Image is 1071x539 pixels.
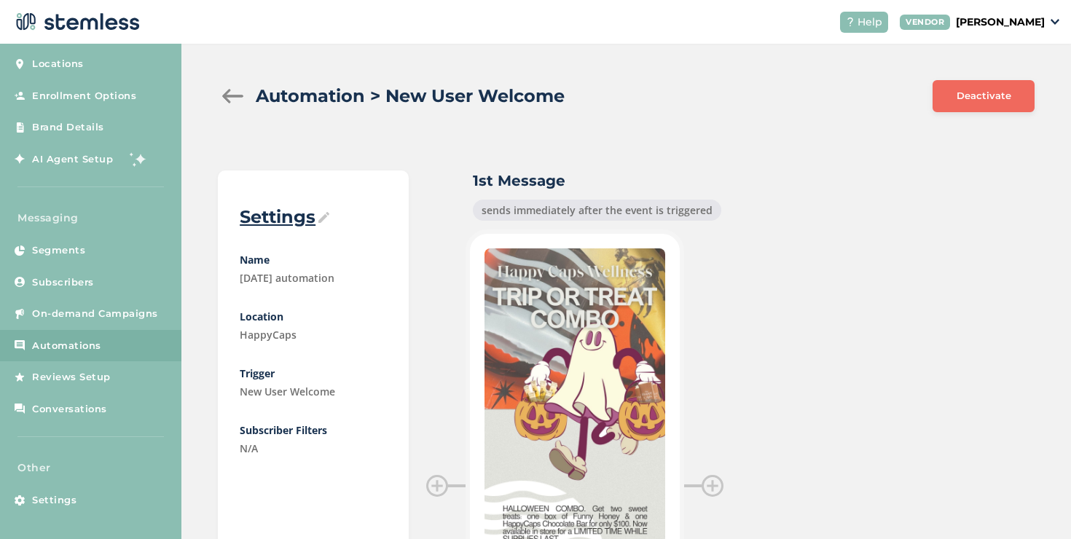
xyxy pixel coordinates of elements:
[32,402,107,417] span: Conversations
[240,270,387,286] label: [DATE] automation
[32,370,111,385] span: Reviews Setup
[858,15,882,30] span: Help
[32,339,101,353] span: Automations
[240,366,387,381] label: Trigger
[240,422,387,438] label: Subscriber Filters
[240,252,387,267] label: Name
[240,441,387,456] label: N/A
[473,170,723,191] label: 1st Message
[318,212,329,223] img: icon-pencil-2-b80368bf.svg
[957,89,1011,103] span: Deactivate
[32,275,94,290] span: Subscribers
[240,384,387,399] label: New User Welcome
[32,243,85,258] span: Segments
[32,57,84,71] span: Locations
[240,205,387,229] label: Settings
[846,17,855,26] img: icon-help-white-03924b79.svg
[933,80,1035,112] button: Deactivate
[32,89,136,103] span: Enrollment Options
[998,469,1071,539] iframe: Chat Widget
[32,493,76,508] span: Settings
[240,309,387,324] label: Location
[32,120,104,135] span: Brand Details
[32,307,158,321] span: On-demand Campaigns
[473,200,721,221] div: sends immediately after the event is triggered
[124,144,153,173] img: glitter-stars-b7820f95.gif
[32,152,113,167] span: AI Agent Setup
[900,15,950,30] div: VENDOR
[956,15,1045,30] p: [PERSON_NAME]
[1051,19,1059,25] img: icon_down-arrow-small-66adaf34.svg
[256,83,565,109] h2: Automation > New User Welcome
[12,7,140,36] img: logo-dark-0685b13c.svg
[240,327,387,342] label: HappyCaps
